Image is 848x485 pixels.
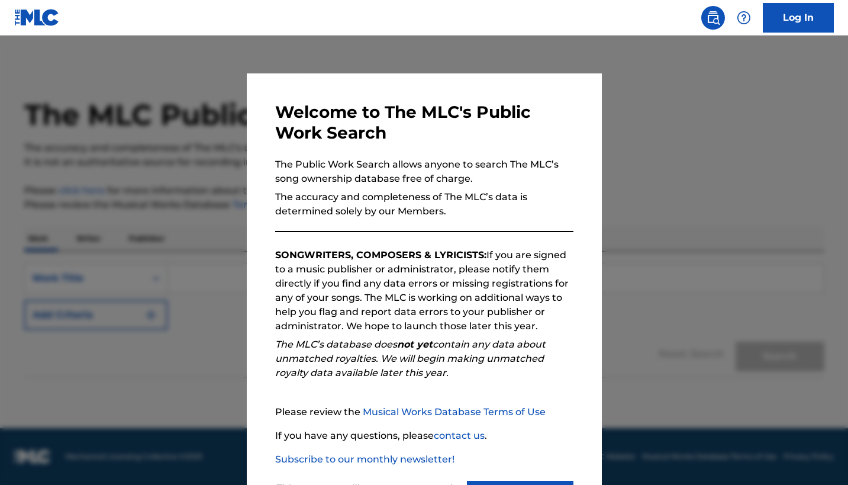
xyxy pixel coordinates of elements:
a: Log In [763,3,834,33]
strong: not yet [397,339,433,350]
em: The MLC’s database does contain any data about unmatched royalties. We will begin making unmatche... [275,339,546,378]
strong: SONGWRITERS, COMPOSERS & LYRICISTS: [275,249,486,261]
img: help [737,11,751,25]
p: If you have any questions, please . [275,429,573,443]
p: Please review the [275,405,573,419]
a: Subscribe to our monthly newsletter! [275,454,454,465]
a: contact us [434,430,485,441]
img: search [706,11,720,25]
p: The accuracy and completeness of The MLC’s data is determined solely by our Members. [275,190,573,219]
a: Public Search [701,6,725,30]
a: Musical Works Database Terms of Use [363,406,546,417]
div: Help [732,6,756,30]
p: The Public Work Search allows anyone to search The MLC’s song ownership database free of charge. [275,158,573,186]
h3: Welcome to The MLC's Public Work Search [275,102,573,143]
p: If you are signed to a music publisher or administrator, please notify them directly if you find ... [275,248,573,333]
img: MLC Logo [14,9,60,26]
